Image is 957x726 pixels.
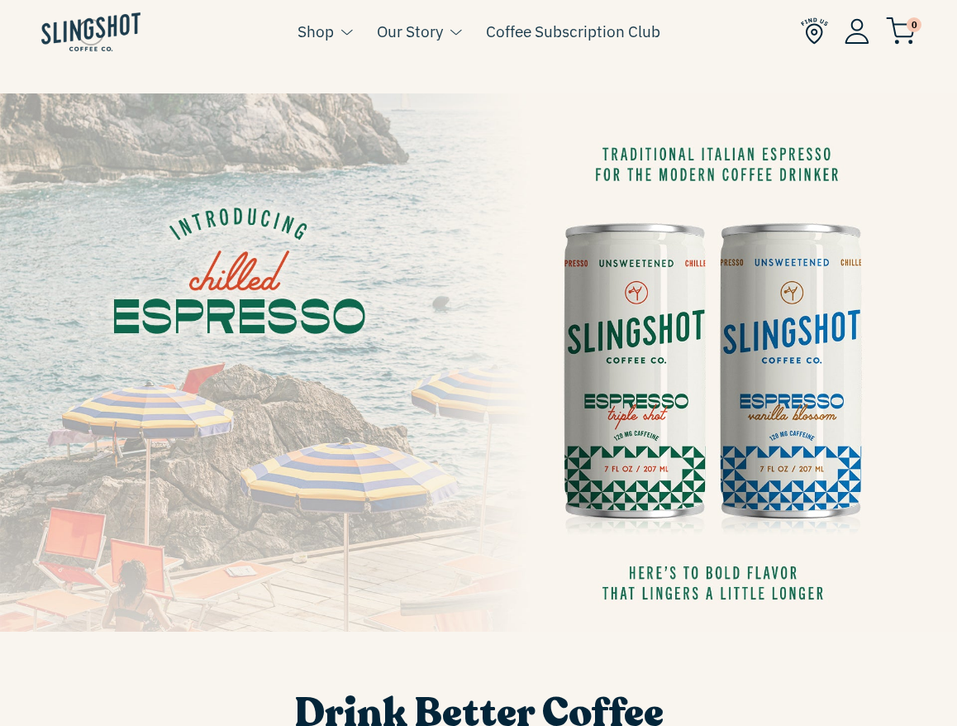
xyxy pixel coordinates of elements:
[886,17,916,45] img: cart
[486,19,660,44] a: Coffee Subscription Club
[298,19,334,44] a: Shop
[801,17,828,45] img: Find Us
[886,21,916,41] a: 0
[845,18,869,44] img: Account
[377,19,443,44] a: Our Story
[907,17,921,32] span: 0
